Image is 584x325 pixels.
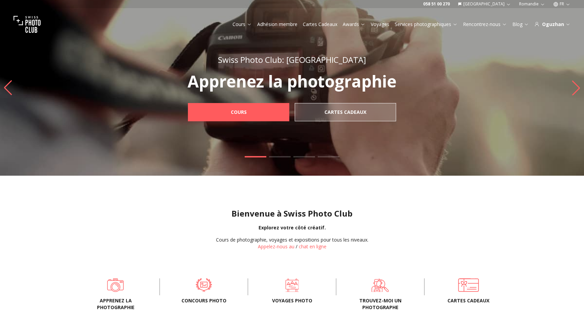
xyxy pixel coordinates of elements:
a: Cartes cadeaux [435,278,502,292]
div: Oguzhan [534,21,570,28]
a: Awards [343,21,365,28]
span: Cartes cadeaux [435,297,502,304]
button: Blog [510,20,532,29]
img: Swiss photo club [14,11,41,38]
button: Cartes Cadeaux [300,20,340,29]
a: Rencontrez-nous [463,21,507,28]
button: Awards [340,20,368,29]
a: Cartes Cadeaux [295,103,396,121]
a: Concours Photo [171,278,237,292]
button: Services photographiques [392,20,460,29]
a: Cours [233,21,252,28]
button: chat en ligne [299,243,326,250]
a: Adhésion membre [257,21,297,28]
b: Cours [231,109,247,116]
div: Explorez votre côté créatif. [5,224,579,231]
span: Swiss Photo Club: [GEOGRAPHIC_DATA] [218,54,366,65]
div: Cours de photographie, voyages et expositions pour tous les niveaux. [216,236,368,243]
a: Blog [512,21,529,28]
a: 058 51 00 270 [423,1,450,7]
span: Concours Photo [171,297,237,304]
a: Cours [188,103,289,121]
a: Appelez-nous au [258,243,294,250]
span: Voyages photo [259,297,325,304]
button: Rencontrez-nous [460,20,510,29]
p: Apprenez la photographie [173,73,411,90]
button: Cours [230,20,254,29]
b: Cartes Cadeaux [324,109,366,116]
a: Trouvez-moi un photographe [347,278,413,292]
span: Apprenez la photographie [82,297,149,311]
button: Voyages [368,20,392,29]
div: / [216,236,368,250]
a: Voyages photo [259,278,325,292]
a: Cartes Cadeaux [303,21,337,28]
span: Trouvez-moi un photographe [347,297,413,311]
a: Services photographiques [395,21,458,28]
a: Voyages [371,21,389,28]
a: Apprenez la photographie [82,278,149,292]
button: Adhésion membre [254,20,300,29]
h1: Bienvenue à Swiss Photo Club [5,208,579,219]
